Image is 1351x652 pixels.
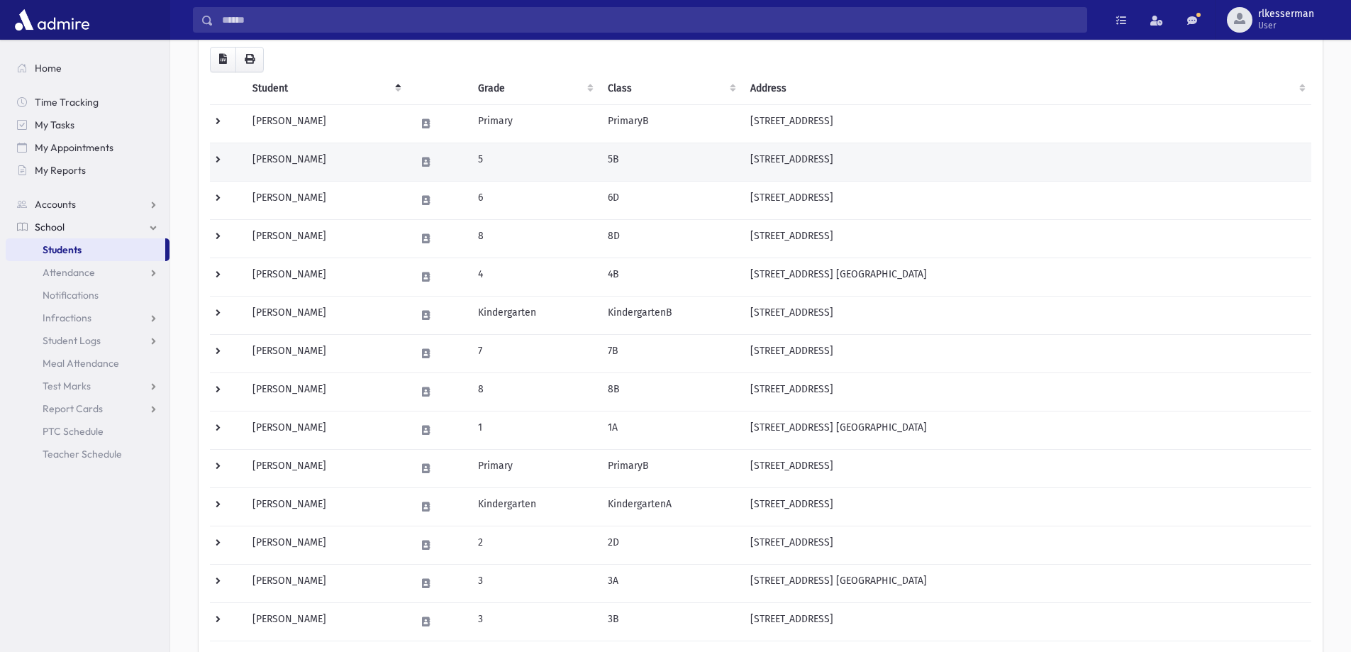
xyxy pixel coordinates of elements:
[43,357,119,370] span: Meal Attendance
[742,258,1311,296] td: [STREET_ADDRESS] [GEOGRAPHIC_DATA]
[35,198,76,211] span: Accounts
[244,104,407,143] td: [PERSON_NAME]
[469,411,599,449] td: 1
[244,296,407,334] td: [PERSON_NAME]
[742,219,1311,258] td: [STREET_ADDRESS]
[742,411,1311,449] td: [STREET_ADDRESS] [GEOGRAPHIC_DATA]
[6,352,169,375] a: Meal Attendance
[469,334,599,372] td: 7
[469,219,599,258] td: 8
[6,238,165,261] a: Students
[599,334,742,372] td: 7B
[599,487,742,526] td: KindergartenA
[244,411,407,449] td: [PERSON_NAME]
[742,564,1311,602] td: [STREET_ADDRESS] [GEOGRAPHIC_DATA]
[742,602,1311,641] td: [STREET_ADDRESS]
[244,181,407,219] td: [PERSON_NAME]
[469,449,599,487] td: Primary
[6,397,169,420] a: Report Cards
[742,104,1311,143] td: [STREET_ADDRESS]
[469,602,599,641] td: 3
[244,449,407,487] td: [PERSON_NAME]
[599,181,742,219] td: 6D
[469,258,599,296] td: 4
[43,311,91,324] span: Infractions
[742,526,1311,564] td: [STREET_ADDRESS]
[742,449,1311,487] td: [STREET_ADDRESS]
[469,104,599,143] td: Primary
[742,72,1311,105] th: Address: activate to sort column ascending
[469,372,599,411] td: 8
[469,72,599,105] th: Grade: activate to sort column ascending
[742,181,1311,219] td: [STREET_ADDRESS]
[210,47,236,72] button: CSV
[1258,9,1314,20] span: rlkesserman
[35,141,113,154] span: My Appointments
[244,334,407,372] td: [PERSON_NAME]
[742,143,1311,181] td: [STREET_ADDRESS]
[6,261,169,284] a: Attendance
[599,104,742,143] td: PrimaryB
[599,526,742,564] td: 2D
[6,375,169,397] a: Test Marks
[6,57,169,79] a: Home
[35,221,65,233] span: School
[469,143,599,181] td: 5
[244,372,407,411] td: [PERSON_NAME]
[599,143,742,181] td: 5B
[43,334,101,347] span: Student Logs
[469,487,599,526] td: Kindergarten
[599,296,742,334] td: KindergartenB
[599,449,742,487] td: PrimaryB
[742,487,1311,526] td: [STREET_ADDRESS]
[35,62,62,74] span: Home
[469,564,599,602] td: 3
[599,411,742,449] td: 1A
[6,329,169,352] a: Student Logs
[244,487,407,526] td: [PERSON_NAME]
[244,72,407,105] th: Student: activate to sort column descending
[43,380,91,392] span: Test Marks
[6,159,169,182] a: My Reports
[1258,20,1314,31] span: User
[244,258,407,296] td: [PERSON_NAME]
[6,284,169,306] a: Notifications
[43,425,104,438] span: PTC Schedule
[599,72,742,105] th: Class: activate to sort column ascending
[43,266,95,279] span: Attendance
[43,243,82,256] span: Students
[469,181,599,219] td: 6
[6,91,169,114] a: Time Tracking
[6,420,169,443] a: PTC Schedule
[35,164,86,177] span: My Reports
[599,564,742,602] td: 3A
[742,372,1311,411] td: [STREET_ADDRESS]
[43,289,99,302] span: Notifications
[213,7,1086,33] input: Search
[599,219,742,258] td: 8D
[6,136,169,159] a: My Appointments
[6,216,169,238] a: School
[244,219,407,258] td: [PERSON_NAME]
[43,402,103,415] span: Report Cards
[244,143,407,181] td: [PERSON_NAME]
[244,526,407,564] td: [PERSON_NAME]
[742,334,1311,372] td: [STREET_ADDRESS]
[469,296,599,334] td: Kindergarten
[35,96,99,109] span: Time Tracking
[6,306,169,329] a: Infractions
[599,602,742,641] td: 3B
[742,296,1311,334] td: [STREET_ADDRESS]
[599,372,742,411] td: 8B
[6,114,169,136] a: My Tasks
[599,258,742,296] td: 4B
[11,6,93,34] img: AdmirePro
[469,526,599,564] td: 2
[6,193,169,216] a: Accounts
[43,448,122,460] span: Teacher Schedule
[35,118,74,131] span: My Tasks
[244,564,407,602] td: [PERSON_NAME]
[6,443,169,465] a: Teacher Schedule
[244,602,407,641] td: [PERSON_NAME]
[235,47,264,72] button: Print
